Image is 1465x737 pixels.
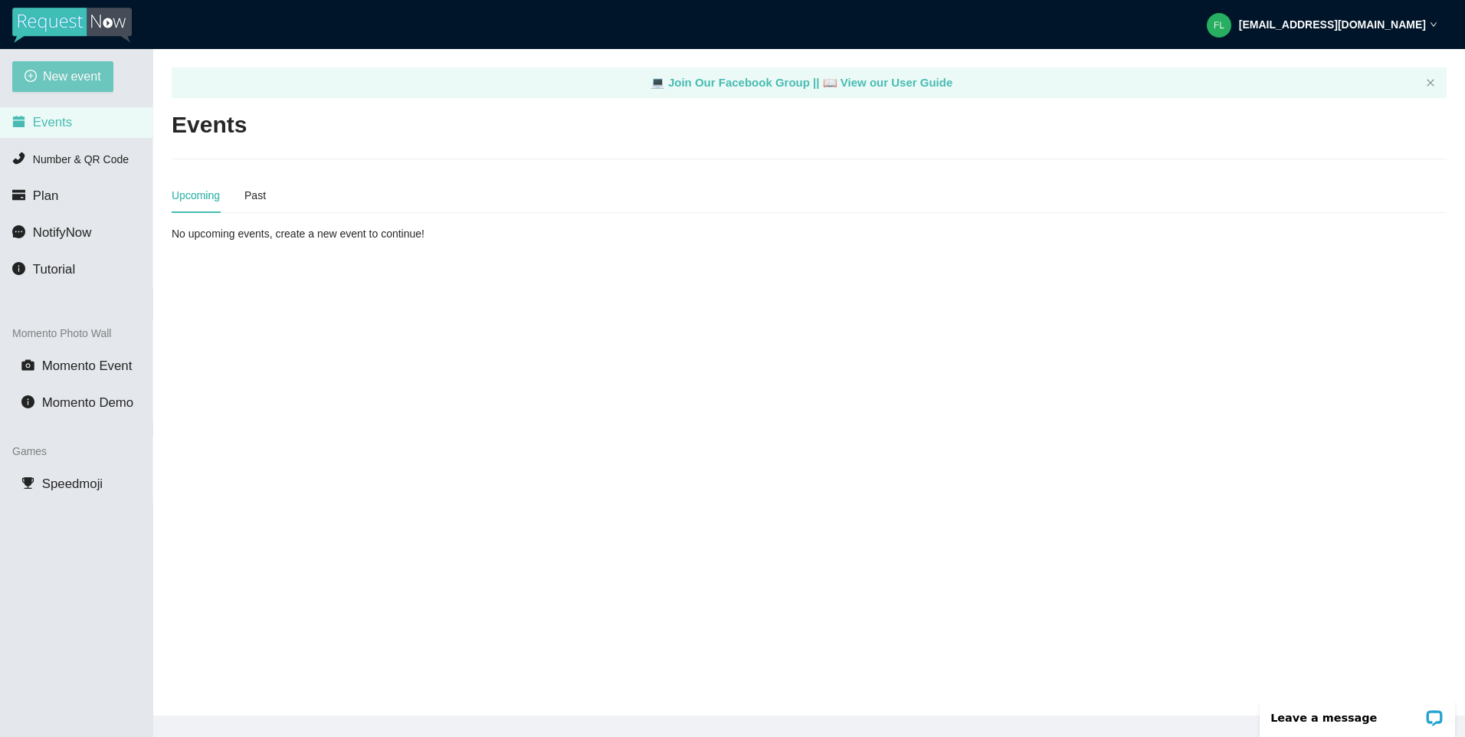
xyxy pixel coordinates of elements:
[1250,689,1465,737] iframe: LiveChat chat widget
[21,359,34,372] span: camera
[244,187,266,204] div: Past
[33,262,75,277] span: Tutorial
[823,76,953,89] a: laptop View our User Guide
[21,395,34,408] span: info-circle
[33,115,72,129] span: Events
[1239,18,1426,31] strong: [EMAIL_ADDRESS][DOMAIN_NAME]
[1426,78,1435,87] span: close
[12,152,25,165] span: phone
[651,76,823,89] a: laptop Join Our Facebook Group ||
[42,477,103,491] span: Speedmoji
[12,115,25,128] span: calendar
[12,8,132,43] img: RequestNow
[42,359,133,373] span: Momento Event
[42,395,133,410] span: Momento Demo
[1207,13,1231,38] img: 440fedc7706cc220033207645a996392
[12,262,25,275] span: info-circle
[33,225,91,240] span: NotifyNow
[172,225,588,242] div: No upcoming events, create a new event to continue!
[12,225,25,238] span: message
[33,188,59,203] span: Plan
[12,188,25,201] span: credit-card
[651,76,665,89] span: laptop
[33,153,129,165] span: Number & QR Code
[43,67,101,86] span: New event
[172,110,247,141] h2: Events
[21,477,34,490] span: trophy
[12,61,113,92] button: plus-circleNew event
[1430,21,1437,28] span: down
[823,76,837,89] span: laptop
[25,70,37,84] span: plus-circle
[172,187,220,204] div: Upcoming
[1426,78,1435,88] button: close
